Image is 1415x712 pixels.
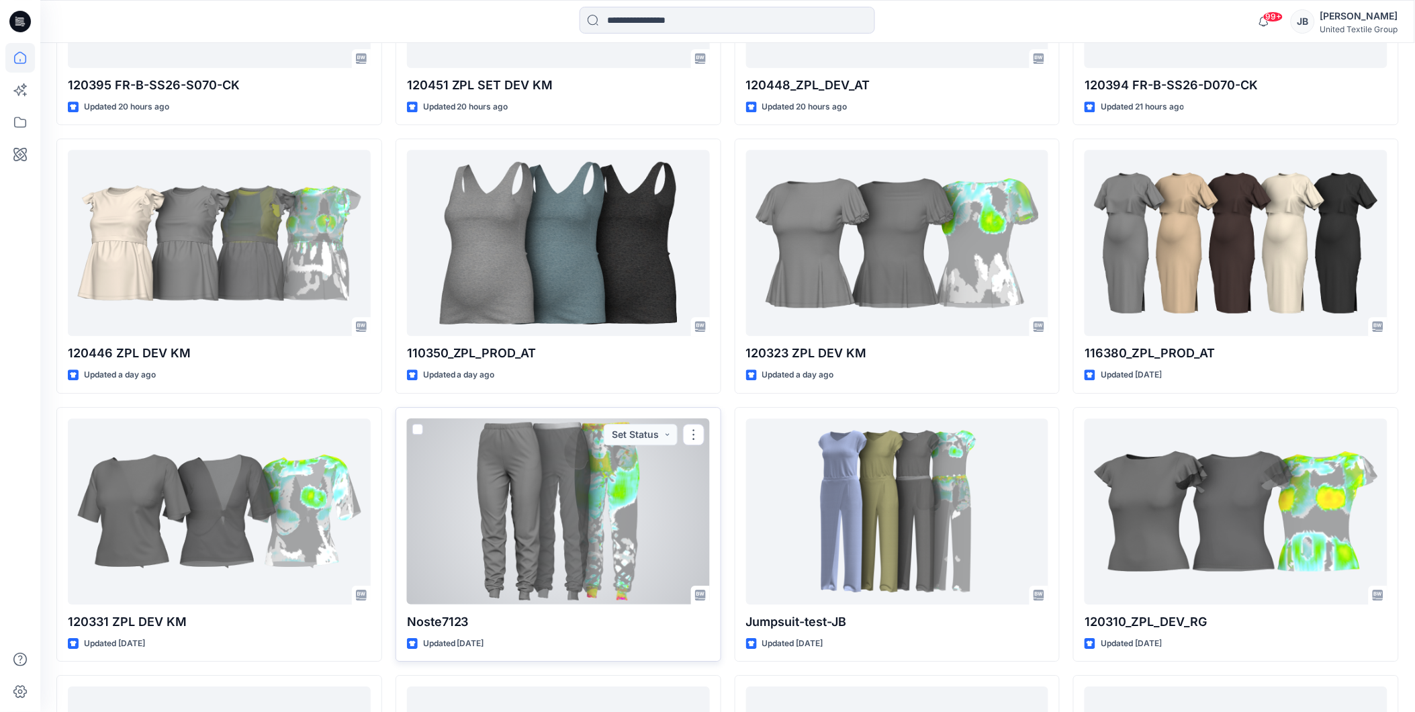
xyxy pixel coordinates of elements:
p: Updated a day ago [84,368,156,382]
p: Updated [DATE] [1101,368,1162,382]
p: 116380_ZPL_PROD_AT [1085,344,1387,363]
a: Jumpsuit-test-JB [746,418,1049,605]
a: 120323 ZPL DEV KM [746,150,1049,336]
p: Updated [DATE] [1101,637,1162,651]
div: [PERSON_NAME] [1320,8,1398,24]
a: 110350_ZPL_PROD_AT [407,150,710,336]
p: Updated 20 hours ago [84,100,169,114]
p: Updated 20 hours ago [423,100,508,114]
p: Updated a day ago [423,368,495,382]
p: 120451 ZPL SET DEV KM [407,76,710,95]
p: 110350_ZPL_PROD_AT [407,344,710,363]
div: United Textile Group [1320,24,1398,34]
a: Noste7123 [407,418,710,605]
p: 120446 ZPL DEV KM [68,344,371,363]
p: 120310_ZPL_DEV_RG [1085,613,1387,631]
p: Updated [DATE] [84,637,145,651]
p: 120395 FR-B-SS26-S070-CK [68,76,371,95]
span: 99+ [1263,11,1283,22]
p: 120394 FR-B-SS26-D070-CK [1085,76,1387,95]
a: 120331 ZPL DEV KM [68,418,371,605]
p: Updated 20 hours ago [762,100,848,114]
p: 120331 ZPL DEV KM [68,613,371,631]
a: 120446 ZPL DEV KM [68,150,371,336]
p: Jumpsuit-test-JB [746,613,1049,631]
p: Updated a day ago [762,368,834,382]
p: Updated [DATE] [423,637,484,651]
div: JB [1291,9,1315,34]
p: Noste7123 [407,613,710,631]
a: 120310_ZPL_DEV_RG [1085,418,1387,605]
p: 120448_ZPL_DEV_AT [746,76,1049,95]
p: Updated [DATE] [762,637,823,651]
p: Updated 21 hours ago [1101,100,1184,114]
a: 116380_ZPL_PROD_AT [1085,150,1387,336]
p: 120323 ZPL DEV KM [746,344,1049,363]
